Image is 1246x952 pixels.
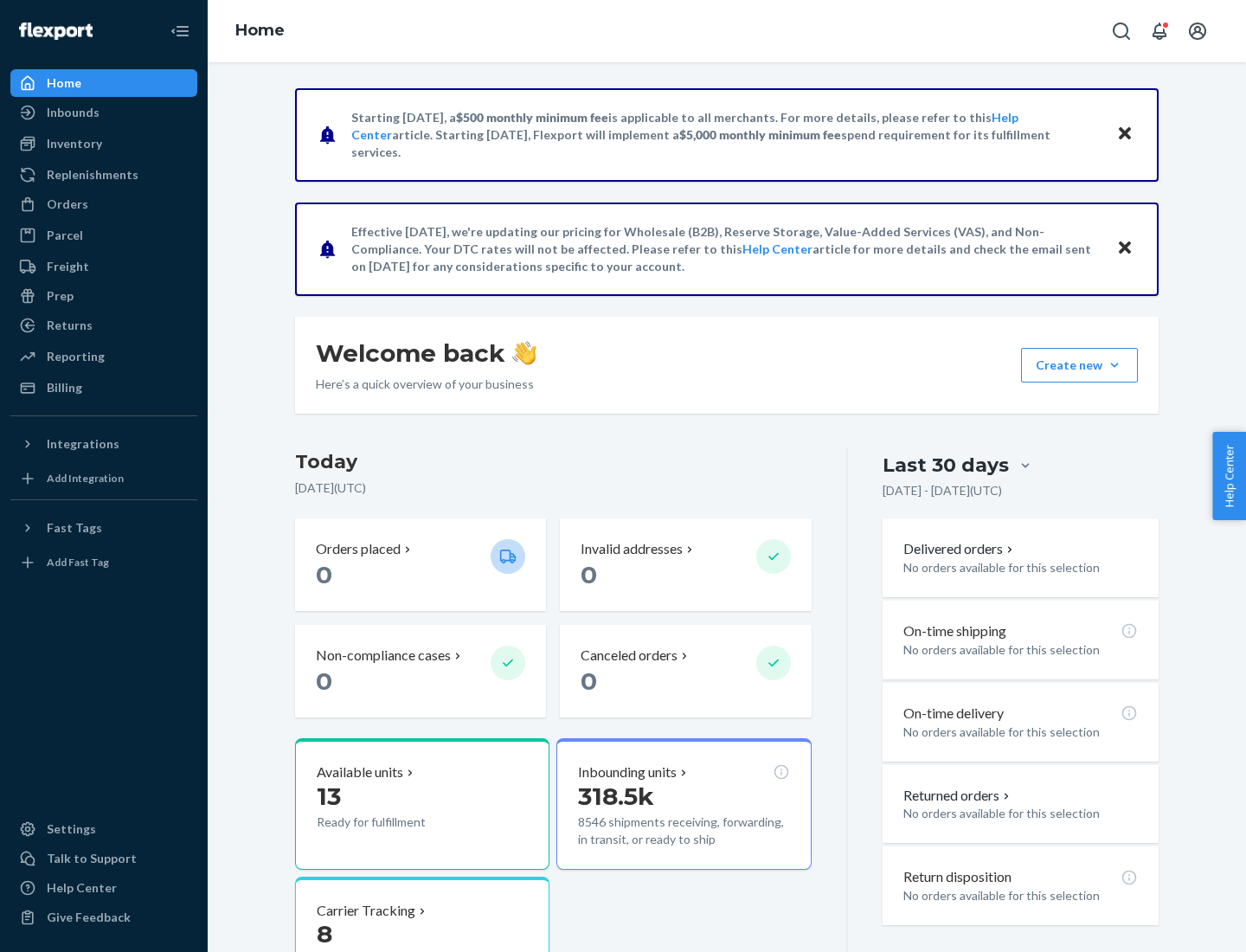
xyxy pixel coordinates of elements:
[1142,14,1177,48] button: Open notifications
[295,625,546,717] button: Non-compliance cases 0
[47,104,100,121] div: Inbounds
[10,161,197,189] a: Replenishments
[1180,14,1215,48] button: Open account menu
[47,850,137,867] div: Talk to Support
[903,559,1138,576] p: No orders available for this selection
[560,625,811,717] button: Canceled orders 0
[10,99,197,126] a: Inbounds
[560,518,811,611] button: Invalid addresses 0
[581,539,683,559] p: Invalid addresses
[317,919,332,949] span: 8
[512,341,536,365] img: hand-wave emoji
[903,887,1138,904] p: No orders available for this selection
[883,452,1009,479] div: Last 30 days
[47,555,109,569] div: Add Fast Tag
[47,196,88,213] div: Orders
[578,782,654,811] span: 318.5k
[351,223,1100,275] p: Effective [DATE], we're updating our pricing for Wholesale (B2B), Reserve Storage, Value-Added Se...
[316,376,536,393] p: Here’s a quick overview of your business
[317,782,341,811] span: 13
[317,901,415,921] p: Carrier Tracking
[581,560,597,589] span: 0
[1212,432,1246,520] button: Help Center
[10,343,197,370] a: Reporting
[1104,14,1139,48] button: Open Search Box
[742,241,812,256] a: Help Center
[316,646,451,666] p: Non-compliance cases
[903,805,1138,822] p: No orders available for this selection
[578,762,677,782] p: Inbounding units
[316,666,332,696] span: 0
[316,560,332,589] span: 0
[10,282,197,310] a: Prep
[295,448,812,476] h3: Today
[581,646,678,666] p: Canceled orders
[295,479,812,497] p: [DATE] ( UTC )
[903,704,1004,724] p: On-time delivery
[1114,122,1136,147] button: Close
[47,227,83,244] div: Parcel
[10,845,197,872] a: Talk to Support
[903,724,1138,741] p: No orders available for this selection
[10,874,197,902] a: Help Center
[10,549,197,576] a: Add Fast Tag
[235,21,285,40] a: Home
[10,130,197,158] a: Inventory
[222,6,299,56] ol: breadcrumbs
[47,135,102,152] div: Inventory
[47,879,117,897] div: Help Center
[10,465,197,492] a: Add Integration
[10,253,197,280] a: Freight
[316,539,401,559] p: Orders placed
[163,14,197,48] button: Close Navigation
[556,738,811,870] button: Inbounding units318.5k8546 shipments receiving, forwarding, in transit, or ready to ship
[10,430,197,458] button: Integrations
[47,258,89,275] div: Freight
[19,23,93,40] img: Flexport logo
[47,317,93,334] div: Returns
[10,514,197,542] button: Fast Tags
[47,435,119,453] div: Integrations
[581,666,597,696] span: 0
[47,166,138,183] div: Replenishments
[903,867,1012,887] p: Return disposition
[903,786,1013,806] button: Returned orders
[10,312,197,339] a: Returns
[47,74,81,92] div: Home
[316,338,536,369] h1: Welcome back
[903,539,1017,559] button: Delivered orders
[295,518,546,611] button: Orders placed 0
[10,904,197,931] button: Give Feedback
[10,69,197,97] a: Home
[578,814,789,848] p: 8546 shipments receiving, forwarding, in transit, or ready to ship
[47,820,96,838] div: Settings
[1021,348,1138,383] button: Create new
[47,287,74,305] div: Prep
[351,109,1100,161] p: Starting [DATE], a is applicable to all merchants. For more details, please refer to this article...
[10,222,197,249] a: Parcel
[903,621,1006,641] p: On-time shipping
[10,815,197,843] a: Settings
[47,471,124,486] div: Add Integration
[456,110,608,125] span: $500 monthly minimum fee
[679,127,841,142] span: $5,000 monthly minimum fee
[47,379,82,396] div: Billing
[10,374,197,402] a: Billing
[317,762,403,782] p: Available units
[295,738,549,870] button: Available units13Ready for fulfillment
[47,909,131,926] div: Give Feedback
[10,190,197,218] a: Orders
[47,519,102,537] div: Fast Tags
[883,482,1002,499] p: [DATE] - [DATE] ( UTC )
[903,641,1138,659] p: No orders available for this selection
[47,348,105,365] div: Reporting
[317,814,477,831] p: Ready for fulfillment
[1114,236,1136,261] button: Close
